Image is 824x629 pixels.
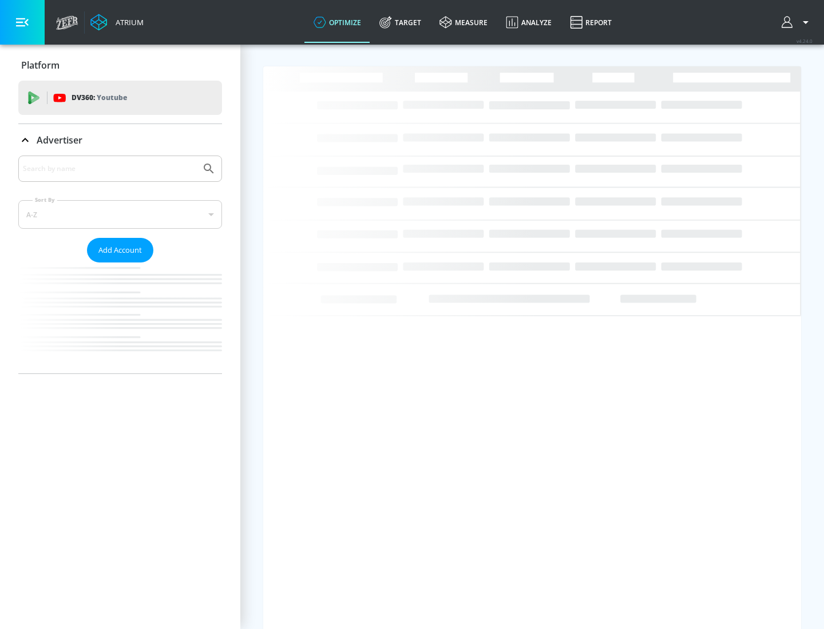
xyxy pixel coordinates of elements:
[18,49,222,81] div: Platform
[87,238,153,262] button: Add Account
[98,244,142,257] span: Add Account
[111,17,144,27] div: Atrium
[23,161,196,176] input: Search by name
[21,59,60,71] p: Platform
[33,196,57,204] label: Sort By
[561,2,621,43] a: Report
[370,2,430,43] a: Target
[18,262,222,373] nav: list of Advertiser
[797,38,813,44] span: v 4.24.0
[430,2,497,43] a: measure
[97,91,127,103] p: Youtube
[18,81,222,115] div: DV360: Youtube
[37,134,82,146] p: Advertiser
[72,91,127,104] p: DV360:
[497,2,561,43] a: Analyze
[18,156,222,373] div: Advertiser
[18,124,222,156] div: Advertiser
[18,200,222,229] div: A-Z
[304,2,370,43] a: optimize
[90,14,144,31] a: Atrium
